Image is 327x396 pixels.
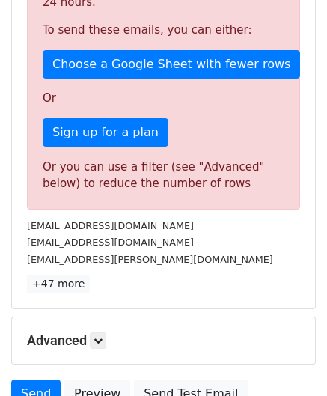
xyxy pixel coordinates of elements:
a: +47 more [27,275,90,293]
small: [EMAIL_ADDRESS][DOMAIN_NAME] [27,237,194,248]
small: [EMAIL_ADDRESS][DOMAIN_NAME] [27,220,194,231]
small: [EMAIL_ADDRESS][PERSON_NAME][DOMAIN_NAME] [27,254,273,265]
a: Sign up for a plan [43,118,168,147]
p: To send these emails, you can either: [43,22,284,38]
h5: Advanced [27,332,300,349]
iframe: Chat Widget [252,324,327,396]
div: Or you can use a filter (see "Advanced" below) to reduce the number of rows [43,159,284,192]
p: Or [43,91,284,106]
a: Choose a Google Sheet with fewer rows [43,50,300,79]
